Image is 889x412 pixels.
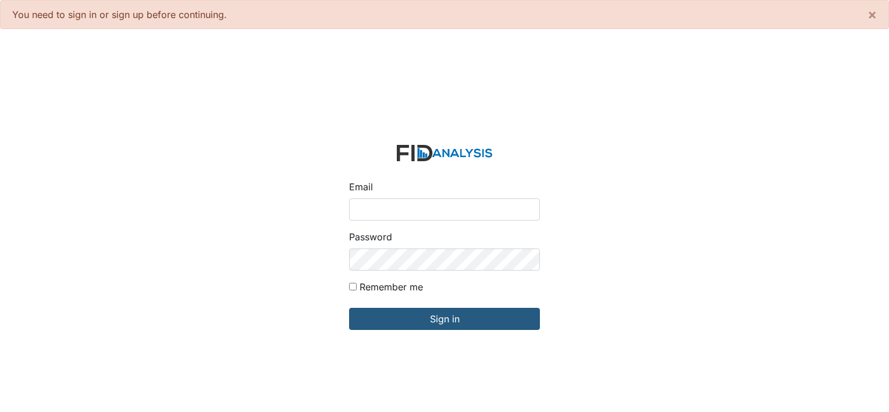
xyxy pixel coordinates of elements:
label: Email [349,180,373,194]
input: Sign in [349,308,540,330]
label: Remember me [360,280,423,294]
button: × [856,1,888,29]
label: Password [349,230,392,244]
img: logo-2fc8c6e3336f68795322cb6e9a2b9007179b544421de10c17bdaae8622450297.svg [397,145,492,162]
span: × [867,6,877,23]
